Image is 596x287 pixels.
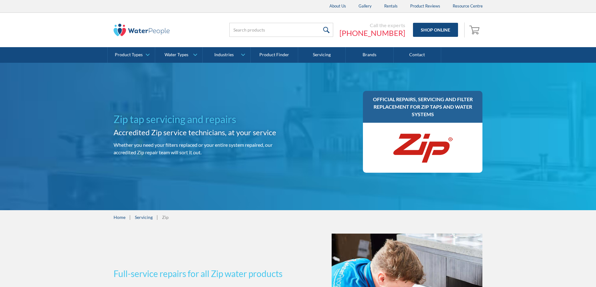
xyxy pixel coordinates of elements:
[114,214,125,220] a: Home
[114,127,296,138] h2: Accredited Zip service technicians, at your service
[469,25,481,35] img: shopping cart
[114,112,296,127] h1: Zip tap servicing and repairs
[156,213,159,221] div: |
[108,47,155,63] a: Product Types
[162,214,169,220] div: Zip
[346,47,393,63] a: Brands
[129,213,132,221] div: |
[369,96,476,118] h3: Official repairs, servicing and filter replacement for Zip taps and water systems
[165,52,188,57] div: Water Types
[135,214,153,220] a: Servicing
[413,23,458,37] a: Shop Online
[203,47,250,63] a: Industries
[468,22,483,37] a: Open empty cart
[229,23,333,37] input: Search products
[339,22,405,28] div: Call the experts
[251,47,298,63] a: Product Finder
[114,267,296,280] h3: Full-service repairs for all Zip water products
[114,24,170,36] img: The Water People
[115,52,143,57] div: Product Types
[114,141,296,156] p: Whether you need your filters replaced or your entire system repaired, our accredited Zip repair ...
[394,47,441,63] a: Contact
[214,52,234,57] div: Industries
[339,28,405,38] a: [PHONE_NUMBER]
[155,47,202,63] a: Water Types
[298,47,346,63] a: Servicing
